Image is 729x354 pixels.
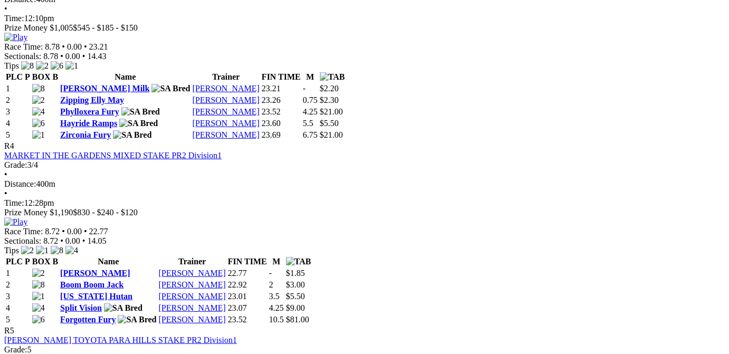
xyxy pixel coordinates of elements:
[4,141,14,150] span: R4
[4,345,27,354] span: Grade:
[51,61,63,71] img: 6
[21,246,34,255] img: 2
[32,72,51,81] span: BOX
[269,269,272,278] text: -
[269,315,284,324] text: 10.5
[320,84,339,93] span: $2.20
[60,52,63,61] span: •
[60,107,119,116] a: Phylloxera Fury
[320,95,339,104] span: $2.30
[60,236,63,245] span: •
[228,314,268,325] td: 23.52
[51,246,63,255] img: 8
[60,303,102,312] a: Split Vision
[4,61,19,70] span: Tips
[4,189,7,198] span: •
[32,119,45,128] img: 6
[32,130,45,140] img: 1
[4,52,41,61] span: Sectionals:
[87,52,106,61] span: 14.43
[4,160,725,170] div: 3/4
[320,119,339,128] span: $5.50
[60,84,149,93] a: [PERSON_NAME] Milk
[5,280,31,290] td: 2
[4,160,27,169] span: Grade:
[286,315,309,324] span: $81.00
[52,257,58,266] span: B
[65,236,80,245] span: 0.00
[303,95,318,104] text: 0.75
[261,83,301,94] td: 23.21
[261,107,301,117] td: 23.52
[4,208,725,217] div: Prize Money $1,190
[159,315,226,324] a: [PERSON_NAME]
[104,303,143,313] img: SA Bred
[89,227,108,236] span: 22.77
[43,52,58,61] span: 8.78
[4,14,725,23] div: 12:10pm
[4,179,36,188] span: Distance:
[65,61,78,71] img: 1
[269,280,273,289] text: 2
[60,130,111,139] a: Zirconia Fury
[5,314,31,325] td: 5
[6,72,23,81] span: PLC
[4,336,237,345] a: [PERSON_NAME] TOYOTA PARA HILLS STAKE PR2 Division1
[159,292,226,301] a: [PERSON_NAME]
[269,303,284,312] text: 4.25
[269,256,285,267] th: M
[60,292,132,301] a: [US_STATE] Hutan
[121,107,160,117] img: SA Bred
[21,61,34,71] img: 8
[5,291,31,302] td: 3
[228,280,268,290] td: 22.92
[303,119,314,128] text: 5.5
[32,280,45,290] img: 8
[303,130,318,139] text: 6.75
[84,227,87,236] span: •
[303,107,318,116] text: 4.25
[4,4,7,13] span: •
[89,42,108,51] span: 23.21
[261,95,301,106] td: 23.26
[5,83,31,94] td: 1
[32,303,45,313] img: 4
[60,269,130,278] a: [PERSON_NAME]
[4,198,24,207] span: Time:
[32,315,45,324] img: 6
[193,119,260,128] a: [PERSON_NAME]
[62,42,65,51] span: •
[228,256,268,267] th: FIN TIME
[193,130,260,139] a: [PERSON_NAME]
[4,236,41,245] span: Sectionals:
[32,292,45,301] img: 1
[60,280,124,289] a: Boom Boom Jack
[4,151,222,160] a: MARKET IN THE GARDENS MIXED STAKE PR2 Division1
[4,42,43,51] span: Race Time:
[302,72,318,82] th: M
[320,130,343,139] span: $21.00
[5,95,31,106] td: 2
[286,269,305,278] span: $1.85
[5,118,31,129] td: 4
[269,292,280,301] text: 3.5
[65,246,78,255] img: 4
[5,303,31,313] td: 4
[192,72,260,82] th: Trainer
[193,84,260,93] a: [PERSON_NAME]
[84,42,87,51] span: •
[52,72,58,81] span: B
[62,227,65,236] span: •
[60,119,117,128] a: Hayride Ramps
[228,303,268,313] td: 23.07
[73,23,138,32] span: $545 - $185 - $150
[286,292,305,301] span: $5.50
[286,303,305,312] span: $9.00
[36,61,49,71] img: 2
[25,257,30,266] span: P
[152,84,190,93] img: SA Bred
[32,95,45,105] img: 2
[32,269,45,278] img: 2
[60,95,124,104] a: Zipping Elly May
[32,257,51,266] span: BOX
